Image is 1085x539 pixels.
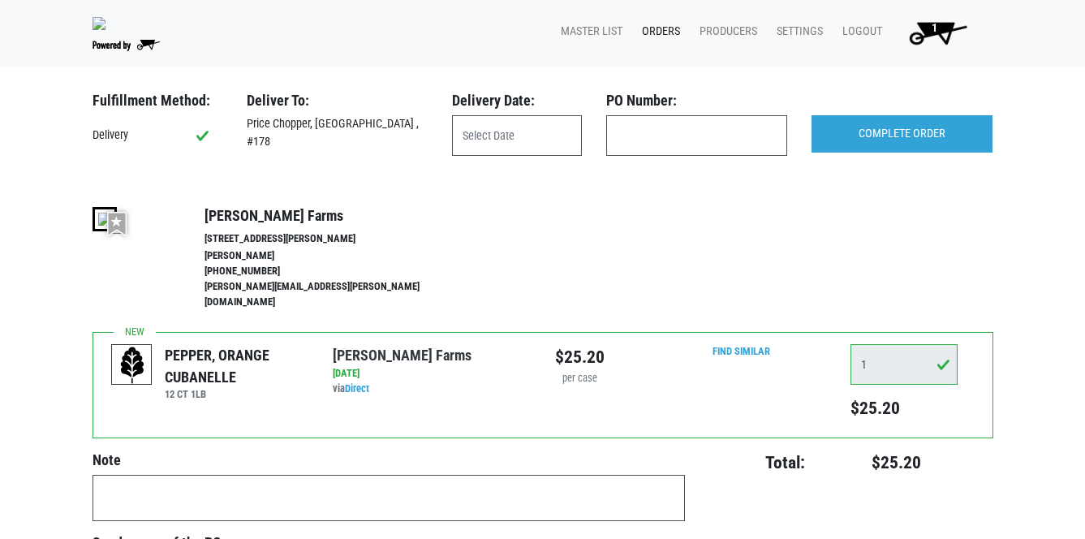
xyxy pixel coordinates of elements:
div: [DATE] [333,366,530,382]
a: 1 [889,16,980,49]
h4: $25.20 [815,452,921,473]
input: Select Date [452,115,582,156]
h4: Note [93,451,685,469]
h5: $25.20 [850,398,958,419]
a: [PERSON_NAME] Farms [333,347,471,364]
div: via [333,382,530,397]
div: Price Chopper, [GEOGRAPHIC_DATA] , #178 [235,115,440,150]
li: [STREET_ADDRESS][PERSON_NAME] [205,231,454,247]
img: Cart [902,16,974,49]
a: Settings [764,16,829,47]
li: [PERSON_NAME][EMAIL_ADDRESS][PERSON_NAME][DOMAIN_NAME] [205,279,454,310]
img: thumbnail-8a08f3346781c529aa742b86dead986c.jpg [93,207,117,231]
h4: [PERSON_NAME] Farms [205,207,454,225]
div: PEPPER, ORANGE CUBANELLE [165,344,308,388]
a: Orders [629,16,687,47]
img: original-fc7597fdc6adbb9d0e2ae620e786d1a2.jpg [93,17,105,30]
input: Qty [850,344,958,385]
h4: Total: [710,452,805,473]
img: Powered by Big Wheelbarrow [93,40,160,51]
a: Producers [687,16,764,47]
div: $25.20 [555,344,605,370]
a: Logout [829,16,889,47]
h3: Deliver To: [247,92,428,110]
li: [PHONE_NUMBER] [205,264,454,279]
a: Direct [345,382,369,395]
li: [PERSON_NAME] [205,248,454,264]
a: Find Similar [713,345,770,357]
a: Master List [548,16,629,47]
h3: Fulfillment Method: [93,92,222,110]
h3: Delivery Date: [452,92,582,110]
input: COMPLETE ORDER [812,115,992,153]
h6: 12 CT 1LB [165,388,308,400]
h3: PO Number: [606,92,787,110]
span: 1 [932,21,937,35]
img: placeholder-variety-43d6402dacf2d531de610a020419775a.svg [112,345,153,386]
div: per case [555,371,605,386]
